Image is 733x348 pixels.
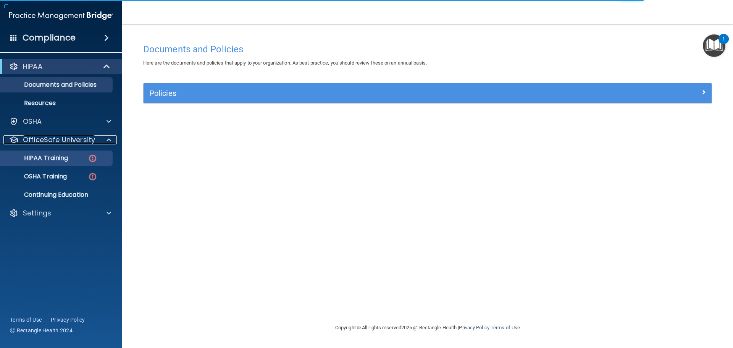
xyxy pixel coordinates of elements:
[703,34,725,57] button: Open Resource Center, 1 new notification
[5,191,109,199] p: Continuing Education
[722,39,725,49] div: 1
[5,81,109,89] p: Documents and Policies
[9,135,111,144] a: OfficeSafe University
[23,135,95,144] p: OfficeSafe University
[9,62,111,71] a: HIPAA
[51,316,85,324] a: Privacy Policy
[5,99,109,107] p: Resources
[143,60,427,66] span: Here are the documents and policies that apply to your organization. As best practice, you should...
[23,62,42,71] p: HIPAA
[88,154,97,163] img: danger-circle.6113f641.png
[5,173,67,180] p: OSHA Training
[10,327,73,334] span: Ⓒ Rectangle Health 2024
[23,209,51,218] p: Settings
[5,154,68,162] p: HIPAA Training
[23,117,42,126] p: OSHA
[23,32,76,43] h4: Compliance
[459,325,489,330] a: Privacy Policy
[149,87,706,99] a: Policies
[149,89,564,97] h5: Policies
[143,44,712,54] h4: Documents and Policies
[491,325,520,330] a: Terms of Use
[288,316,567,340] div: Copyright © All rights reserved 2025 @ Rectangle Health | |
[9,117,111,126] a: OSHA
[88,172,97,181] img: danger-circle.6113f641.png
[9,8,113,23] img: PMB logo
[9,209,111,218] a: Settings
[10,316,42,324] a: Terms of Use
